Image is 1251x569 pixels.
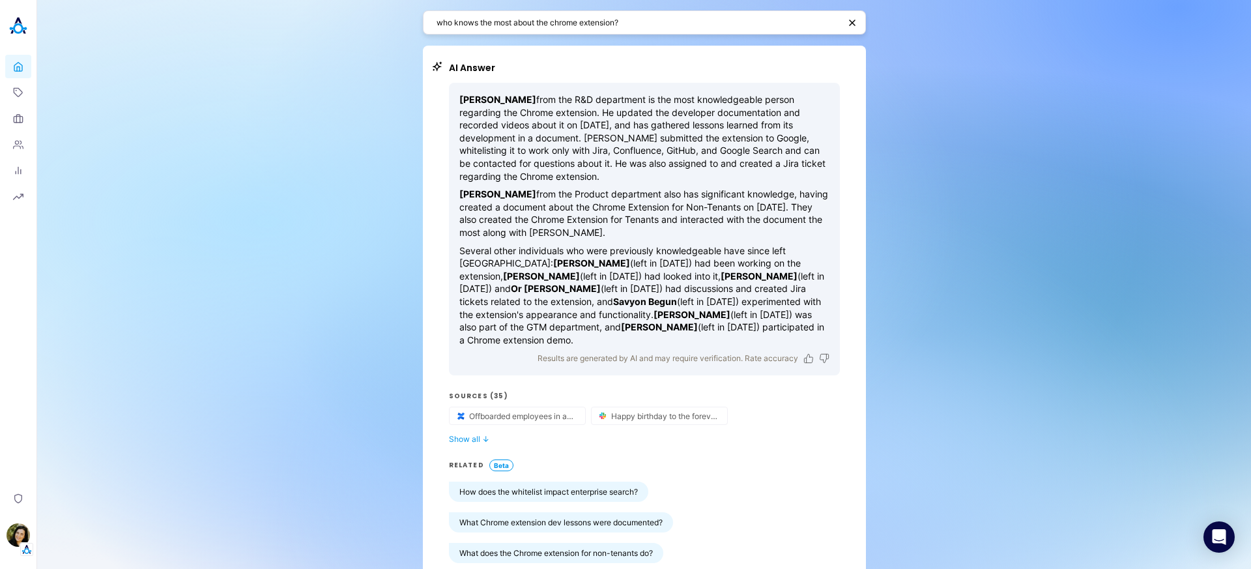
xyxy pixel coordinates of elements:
button: Like [803,353,814,364]
p: from the Product department also has significant knowledge, having created a document about the C... [459,188,829,239]
span: Happy birthday to the forever-answer to the question "Who should I talk to about the Chrome Exten... [611,411,719,421]
p: Several other individuals who were previously knowledgeable have since left [GEOGRAPHIC_DATA]: (l... [459,244,829,347]
img: Tenant Logo [20,543,33,556]
strong: [PERSON_NAME] [553,257,630,269]
strong: [PERSON_NAME] [459,94,536,105]
img: Ilana Djemal [7,523,30,547]
button: Ilana DjemalTenant Logo [5,518,31,556]
button: Dislike [819,353,829,364]
button: source-button [450,407,585,424]
strong: [PERSON_NAME] [654,309,730,320]
img: Confluence [455,410,467,422]
div: Open Intercom Messenger [1203,521,1235,553]
button: What does the Chrome extension for non-tenants do? [449,543,663,563]
strong: [PERSON_NAME] [621,321,698,332]
h3: Sources (35) [449,391,840,401]
button: Show all ↓ [449,434,840,444]
button: source-button [592,407,727,424]
h3: RELATED [449,460,484,471]
strong: Or [PERSON_NAME] [511,283,601,294]
button: What Chrome extension dev lessons were documented? [449,512,673,533]
button: How does the whitelist impact enterprise search? [449,482,648,502]
strong: [PERSON_NAME] [459,188,536,199]
p: from the R&D department is the most knowledgeable person regarding the Chrome extension. He updat... [459,93,829,182]
img: Akooda Logo [5,13,31,39]
textarea: who knows the most about the chrome extension? [437,16,839,29]
strong: Savyon Begun [613,296,677,307]
h2: AI Answer [449,61,840,75]
img: Slack [597,410,609,422]
strong: [PERSON_NAME] [503,270,580,282]
span: ↓ [482,434,489,444]
span: Beta [489,460,513,471]
p: Results are generated by AI and may require verification. Rate accuracy [538,351,798,365]
span: Offboarded employees in answer [469,411,577,421]
strong: [PERSON_NAME] [721,270,798,282]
